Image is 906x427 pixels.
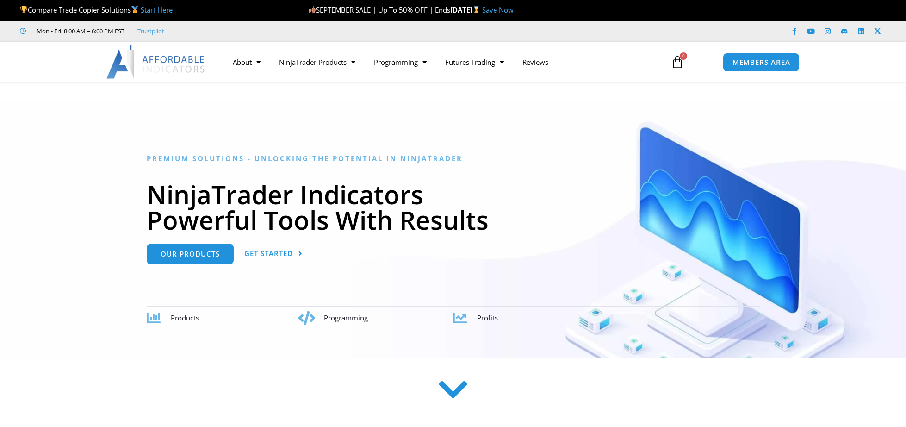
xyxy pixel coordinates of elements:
a: Trustpilot [137,25,164,37]
h6: Premium Solutions - Unlocking the Potential in NinjaTrader [147,154,760,163]
h1: NinjaTrader Indicators Powerful Tools With Results [147,182,760,232]
a: Save Now [482,5,514,14]
span: MEMBERS AREA [732,59,790,66]
span: Get Started [244,250,293,257]
a: Start Here [141,5,173,14]
span: Compare Trade Copier Solutions [20,5,173,14]
span: Mon - Fri: 8:00 AM – 6:00 PM EST [34,25,124,37]
span: Our Products [161,251,220,257]
a: About [223,51,270,73]
a: Get Started [244,244,303,264]
a: Reviews [513,51,558,73]
a: MEMBERS AREA [723,53,800,72]
a: Our Products [147,244,234,264]
span: SEPTEMBER SALE | Up To 50% OFF | Ends [308,5,450,14]
img: 🥇 [131,6,138,13]
img: 🏆 [20,6,27,13]
a: 0 [657,49,698,75]
a: NinjaTrader Products [270,51,365,73]
span: Programming [324,313,368,322]
strong: [DATE] [450,5,482,14]
img: ⌛ [473,6,480,13]
img: LogoAI | Affordable Indicators – NinjaTrader [106,45,206,79]
img: 🍂 [309,6,316,13]
a: Futures Trading [436,51,513,73]
a: Programming [365,51,436,73]
nav: Menu [223,51,660,73]
span: 0 [680,52,687,60]
span: Profits [477,313,498,322]
span: Products [171,313,199,322]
